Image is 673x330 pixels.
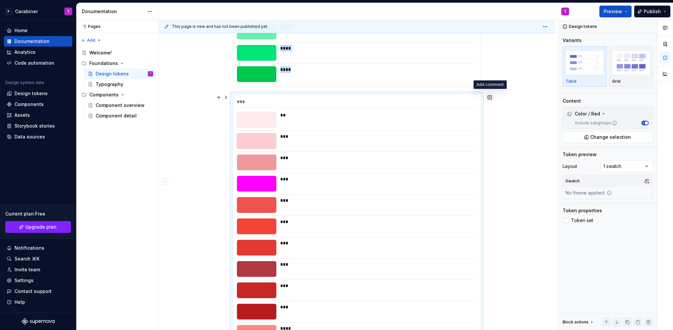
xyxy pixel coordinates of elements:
span: Change selection [590,134,631,140]
div: Page tree [79,48,156,121]
a: Data sources [4,132,72,142]
a: Upgrade plan [5,221,71,233]
button: Add [79,36,104,45]
div: Block actions [563,318,594,327]
div: Components [89,92,119,98]
div: No theme applied. [563,187,615,199]
div: Variants [563,37,582,44]
button: Publish [634,6,670,17]
div: Foundations [79,58,156,69]
a: Typography [85,79,156,90]
div: Help [14,299,25,305]
button: Contact support [4,286,72,297]
div: Block actions [563,320,589,325]
a: Code automation [4,58,72,68]
div: Documentation [82,8,144,15]
a: Invite team [4,264,72,275]
div: Contact support [14,288,52,295]
div: Storybook stories [14,123,55,129]
button: placeholderTable [563,46,607,87]
button: placeholderGrid [609,46,653,87]
span: Publish [644,8,661,15]
div: Documentation [14,38,50,45]
a: Component overview [85,100,156,111]
div: Search ⌘K [14,256,39,262]
a: Documentation [4,36,72,47]
div: Welcome! [89,50,112,56]
div: Data sources [14,134,45,140]
a: Welcome! [79,48,156,58]
a: Analytics [4,47,72,57]
button: PCarabinerT [1,4,75,18]
div: Color / Red [564,109,651,119]
p: Grid [612,79,620,84]
span: Preview [604,8,622,15]
p: Table [566,79,577,84]
div: Token properties [563,207,602,214]
a: Assets [4,110,72,120]
div: Settings [14,277,34,284]
div: Color / Red [567,111,600,117]
button: Notifications [4,243,72,253]
div: Carabiner [15,8,38,15]
div: Assets [14,112,30,118]
div: Foundations [89,60,118,67]
div: Current plan : Free [5,211,71,217]
a: Home [4,25,72,36]
div: Home [14,27,28,34]
div: Code automation [14,60,54,66]
span: Token set [571,218,593,223]
a: Settings [4,275,72,286]
div: Components [14,101,44,108]
a: Components [4,99,72,110]
button: Help [4,297,72,307]
div: T [150,71,151,77]
div: Analytics [14,49,35,55]
div: Swatch [564,176,581,186]
div: T [564,9,567,14]
div: Invite team [14,266,40,273]
div: Content [563,98,581,104]
div: Design system data [5,80,44,85]
div: Layout [563,163,577,170]
div: Components [79,90,156,100]
img: placeholder [566,51,604,74]
div: Pages [79,24,101,29]
button: Preview [599,6,632,17]
a: Component detail [85,111,156,121]
div: Component detail [96,113,137,119]
div: Design tokens [96,71,129,77]
div: Component overview [96,102,145,109]
a: Design tokensT [85,69,156,79]
span: This page is new and has not been published yet. [172,24,268,29]
span: Add [87,38,95,43]
img: placeholder [612,51,650,74]
svg: Supernova Logo [22,318,55,325]
div: Add comment [474,80,507,89]
button: Change selection [563,131,653,143]
div: Design tokens [14,90,48,97]
button: Search ⌘K [4,254,72,264]
div: Notifications [14,245,44,251]
label: Include subgroups [572,120,617,126]
span: Upgrade plan [25,224,57,230]
a: Storybook stories [4,121,72,131]
div: Token preview [563,151,597,158]
div: P [5,8,12,15]
div: T [67,9,70,14]
a: Design tokens [4,88,72,99]
div: Typography [96,81,123,88]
